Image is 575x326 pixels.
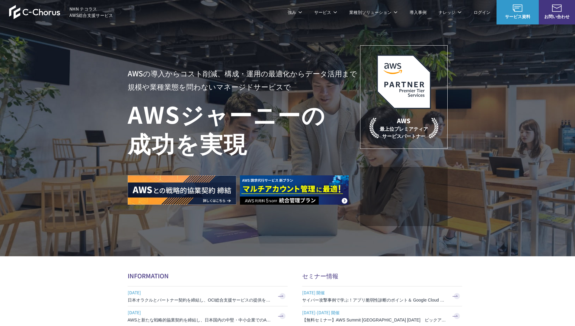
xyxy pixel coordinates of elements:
h3: 日本オラクルとパートナー契約を締結し、OCI総合支援サービスの提供を開始 [128,297,273,303]
a: [DATE] AWSと新たな戦略的協業契約を締結し、日本国内の中堅・中小企業でのAWS活用を加速 [128,306,288,326]
img: AWSプレミアティアサービスパートナー [377,55,431,109]
img: AWS総合支援サービス C-Chorus サービス資料 [513,5,522,12]
img: AWS請求代行サービス 統合管理プラン [240,175,349,205]
a: AWS総合支援サービス C-Chorus NHN テコラスAWS総合支援サービス [9,5,113,19]
img: 契約件数 [372,176,436,220]
span: [DATE] [128,288,273,297]
p: AWSの導入からコスト削減、 構成・運用の最適化からデータ活用まで 規模や業種業態を問わない マネージドサービスで [128,67,360,93]
h3: サイバー攻撃事例で学ぶ！アプリ脆弱性診断のポイント＆ Google Cloud セキュリティ対策 [302,297,447,303]
em: AWS [397,116,410,125]
a: ログイン [474,9,490,15]
h3: AWSと新たな戦略的協業契約を締結し、日本国内の中堅・中小企業でのAWS活用を加速 [128,317,273,323]
p: ナレッジ [439,9,462,15]
h1: AWS ジャーニーの 成功を実現 [128,99,360,157]
h2: セミナー情報 [302,271,462,280]
span: [DATE] 開催 [302,288,447,297]
span: サービス資料 [497,13,539,20]
span: お問い合わせ [539,13,575,20]
p: 強み [288,9,302,15]
p: サービス [314,9,337,15]
a: 導入事例 [410,9,426,15]
img: お問い合わせ [552,5,562,12]
span: [DATE]-[DATE] 開催 [302,308,447,317]
a: [DATE] 日本オラクルとパートナー契約を締結し、OCI総合支援サービスの提供を開始 [128,286,288,306]
p: 最上位プレミアティア サービスパートナー [369,116,438,139]
span: [DATE] [128,308,273,317]
h2: INFORMATION [128,271,288,280]
a: [DATE] 開催 サイバー攻撃事例で学ぶ！アプリ脆弱性診断のポイント＆ Google Cloud セキュリティ対策 [302,286,462,306]
h3: 【無料セミナー】AWS Summit [GEOGRAPHIC_DATA] [DATE] ピックアップセッション [302,317,447,323]
a: [DATE]-[DATE] 開催 【無料セミナー】AWS Summit [GEOGRAPHIC_DATA] [DATE] ピックアップセッション [302,306,462,326]
span: NHN テコラス AWS総合支援サービス [69,6,113,18]
p: 業種別ソリューション [349,9,398,15]
img: AWSとの戦略的協業契約 締結 [128,175,236,205]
